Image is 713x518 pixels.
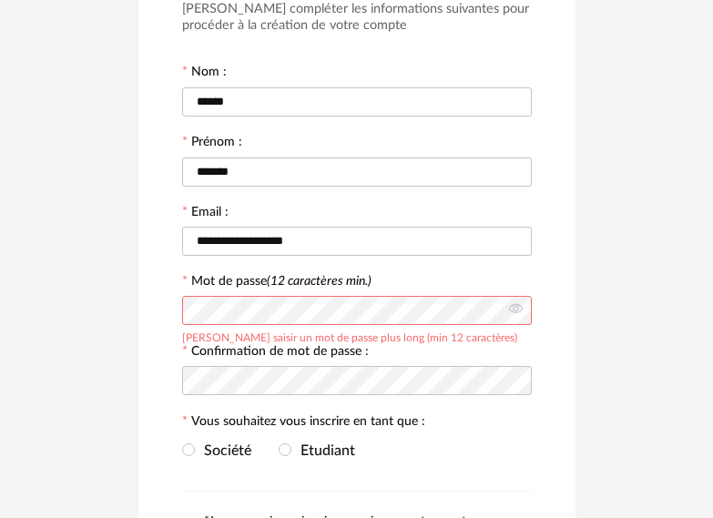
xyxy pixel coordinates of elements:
span: Société [195,443,251,458]
label: Vous souhaitez vous inscrire en tant que : [182,415,425,432]
label: Prénom : [182,136,242,152]
i: (12 caractères min.) [267,275,372,288]
label: Email : [182,206,229,222]
span: Etudiant [291,443,355,458]
label: Nom : [182,66,227,82]
label: Mot de passe [191,275,372,288]
h3: [PERSON_NAME] compléter les informations suivantes pour procéder à la création de votre compte [182,1,532,35]
label: Confirmation de mot de passe : [182,345,369,361]
div: [PERSON_NAME] saisir un mot de passe plus long (min 12 caractères) [182,329,517,343]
